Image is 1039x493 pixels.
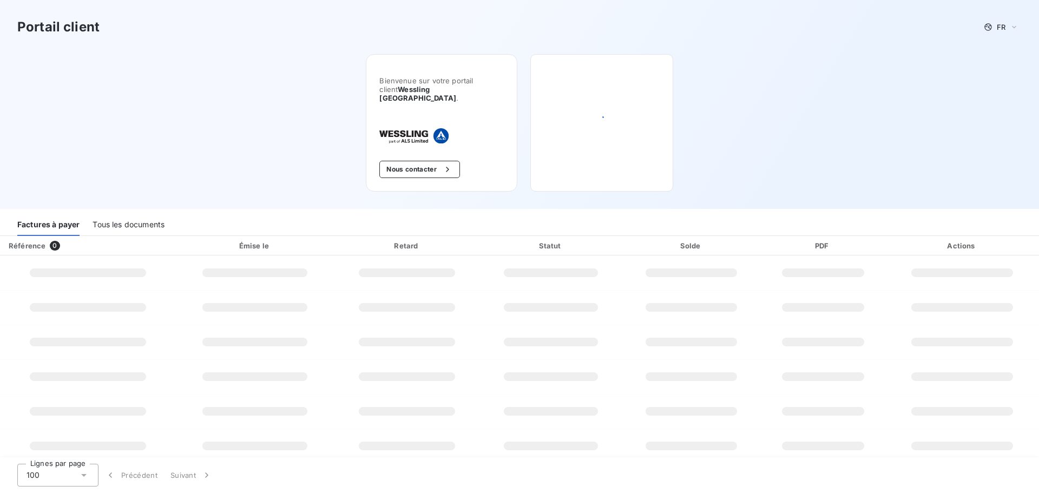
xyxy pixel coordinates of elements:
div: Émise le [178,240,332,251]
div: Actions [887,240,1037,251]
div: Statut [482,240,620,251]
div: Solde [624,240,759,251]
span: 100 [27,470,40,481]
span: Bienvenue sur votre portail client . [379,76,504,102]
button: Suivant [164,464,219,487]
button: Nous contacter [379,161,459,178]
span: FR [997,23,1005,31]
div: Référence [9,241,45,250]
img: Company logo [379,128,449,143]
span: Wessling [GEOGRAPHIC_DATA] [379,85,456,102]
div: Factures à payer [17,213,80,236]
button: Précédent [98,464,164,487]
div: Tous les documents [93,213,165,236]
div: PDF [763,240,883,251]
div: Retard [337,240,478,251]
h3: Portail client [17,17,100,37]
span: 0 [50,241,60,251]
